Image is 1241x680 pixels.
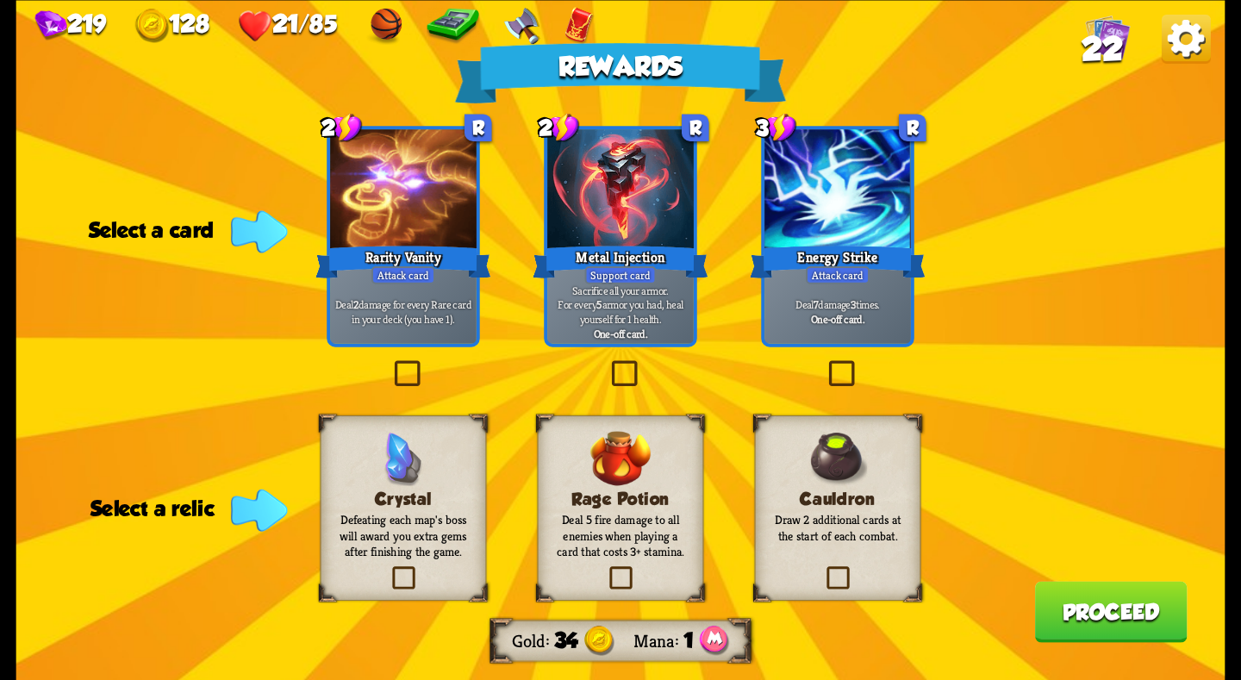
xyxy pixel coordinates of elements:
img: Crystal.png [384,431,423,485]
div: R [465,114,492,141]
div: 2 [321,112,362,143]
p: Deal damage times. [768,296,907,311]
p: Draw 2 additional cards at the start of each combat. [770,512,905,544]
div: Attack card [371,265,435,284]
div: Metal Injection [533,242,708,281]
div: R [682,114,709,141]
img: RagePotion.png [590,431,652,485]
div: Energy Strike [750,242,926,281]
img: gem.png [35,10,67,41]
span: 22 [1082,30,1123,67]
div: Gold [512,629,554,652]
div: Gems [35,9,107,41]
div: Rewards [455,42,787,103]
p: Sacrifice all your armor. For every armor you had, heal yourself for 1 health. [551,283,689,326]
div: Support card [585,265,657,284]
img: Calculator - Shop inventory can be reset 3 times. [427,7,480,45]
img: Cauldron.png [808,431,868,485]
span: 1 [683,628,694,652]
img: Cards_Icon.png [1085,14,1131,59]
b: 5 [596,296,602,311]
img: Red Envelope - Normal enemies drop an additional card reward. [565,7,596,45]
div: Select a card [89,217,280,241]
div: 2 [539,112,579,143]
b: 3 [851,296,856,311]
h3: Crystal [336,489,471,508]
span: 34 [554,628,578,652]
img: health.png [238,9,271,42]
p: Defeating each map's boss will award you extra gems after finishing the game. [336,512,471,559]
img: OptionsButton.png [1162,14,1211,63]
b: 2 [353,296,359,311]
div: View all the cards in your deck [1085,14,1131,63]
div: R [899,114,926,141]
div: Gold [135,9,210,42]
img: indicator-arrow.png [231,489,288,531]
div: Rarity Vanity [315,242,491,281]
img: Basketball - For every stamina point left at the end of your turn, gain 5 armor. [365,7,403,45]
b: One-off card. [594,326,648,340]
img: ManaPoints.png [700,625,730,655]
div: Select a relic [90,496,280,520]
div: Attack card [806,265,870,284]
img: indicator-arrow.png [231,210,288,253]
div: 3 [756,112,796,143]
img: Barbarian Axe - After losing health, deal damage equal to your Bonus Damage stack to a random enemy. [503,7,541,45]
div: Mana [633,629,683,652]
p: Deal 5 fire damage to all enemies when playing a card that costs 3+ stamina. [553,512,688,559]
h3: Cauldron [770,489,905,508]
button: Proceed [1035,581,1188,642]
b: One-off card. [811,311,865,326]
img: gold.png [584,625,614,655]
div: Health [238,9,337,42]
h3: Rage Potion [553,489,688,508]
img: gold.png [135,9,169,42]
p: Deal damage for every Rare card in your deck (you have 1). [334,296,472,326]
b: 7 [814,296,818,311]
